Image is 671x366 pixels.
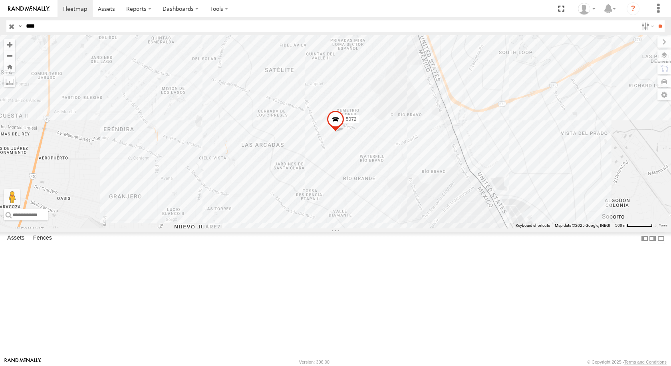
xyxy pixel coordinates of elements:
[641,232,649,244] label: Dock Summary Table to the Left
[516,223,550,228] button: Keyboard shortcuts
[4,358,41,366] a: Visit our Website
[4,61,15,72] button: Zoom Home
[3,233,28,244] label: Assets
[8,6,50,12] img: rand-logo.svg
[613,223,655,228] button: Map Scale: 500 m per 61 pixels
[346,116,357,122] span: 5072
[4,50,15,61] button: Zoom out
[587,360,667,364] div: © Copyright 2025 -
[17,20,23,32] label: Search Query
[555,223,610,228] span: Map data ©2025 Google, INEGI
[649,232,657,244] label: Dock Summary Table to the Right
[657,89,671,100] label: Map Settings
[575,3,598,15] div: MANUEL HERNANDEZ
[4,39,15,50] button: Zoom in
[4,189,20,205] button: Drag Pegman onto the map to open Street View
[659,224,667,227] a: Terms
[627,2,639,15] i: ?
[29,233,56,244] label: Fences
[638,20,655,32] label: Search Filter Options
[4,76,15,87] label: Measure
[615,223,627,228] span: 500 m
[657,232,665,244] label: Hide Summary Table
[299,360,330,364] div: Version: 306.00
[624,360,667,364] a: Terms and Conditions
